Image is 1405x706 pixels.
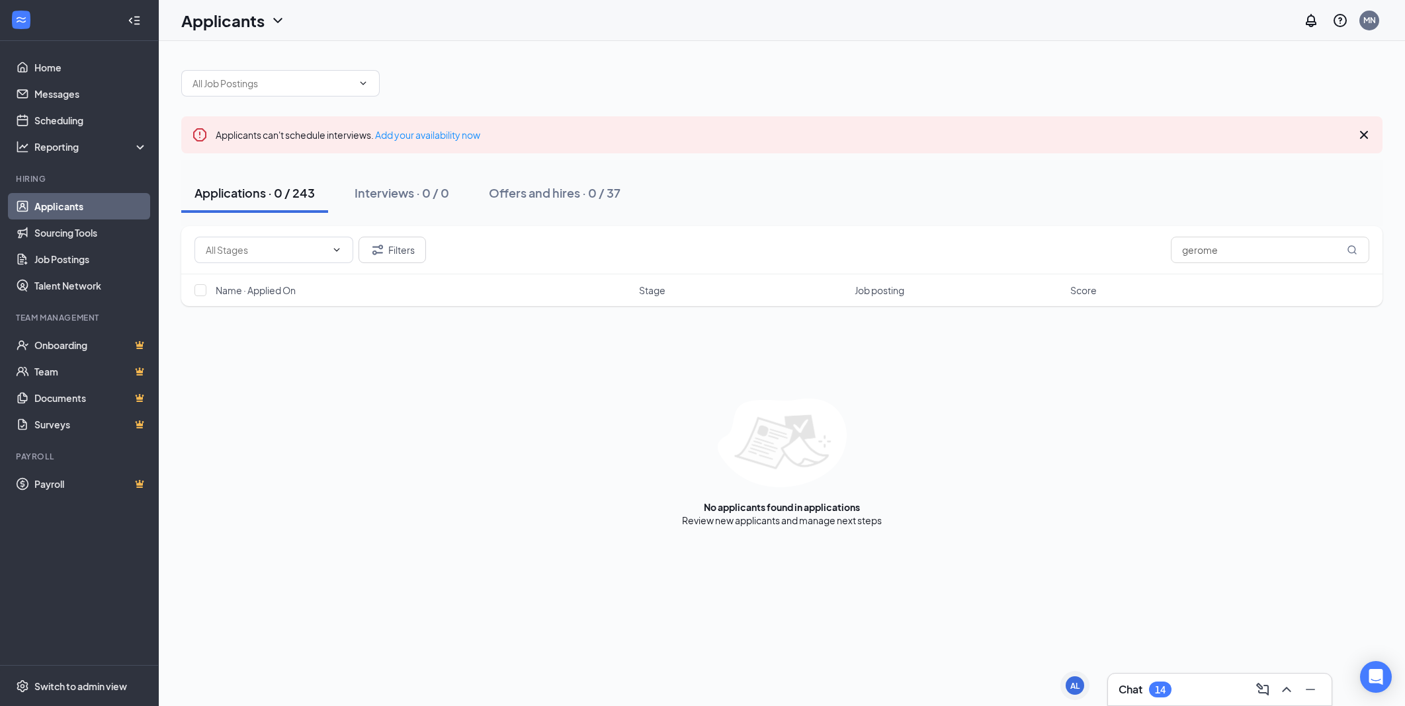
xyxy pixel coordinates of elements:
a: PayrollCrown [34,471,148,497]
input: All Job Postings [192,76,353,91]
button: ChevronUp [1276,679,1297,700]
svg: Minimize [1302,682,1318,697]
svg: Notifications [1303,13,1319,28]
svg: MagnifyingGlass [1347,245,1357,255]
span: Applicants can't schedule interviews. [216,129,480,141]
span: Score [1070,284,1097,297]
div: No applicants found in applications [704,500,860,514]
div: Applications · 0 / 243 [194,184,315,201]
svg: ChevronUp [1279,682,1295,697]
svg: Collapse [128,14,141,27]
a: Talent Network [34,272,148,299]
a: Sourcing Tools [34,219,148,246]
div: Review new applicants and manage next steps [682,514,882,527]
a: TeamCrown [34,358,148,385]
button: Minimize [1300,679,1321,700]
div: Offers and hires · 0 / 37 [489,184,620,201]
div: MN [1363,15,1376,26]
svg: ChevronDown [331,245,342,255]
div: Open Intercom Messenger [1360,661,1392,693]
a: Job Postings [34,246,148,272]
svg: Error [192,127,208,143]
a: OnboardingCrown [34,332,148,358]
a: SurveysCrown [34,411,148,438]
a: Messages [34,81,148,107]
a: Home [34,54,148,81]
div: Team Management [16,312,145,323]
svg: Filter [370,242,386,258]
svg: ChevronDown [270,13,286,28]
a: Add your availability now [375,129,480,141]
span: Name · Applied On [216,284,296,297]
div: 14 [1155,684,1166,695]
button: ComposeMessage [1252,679,1273,700]
img: empty-state [718,399,847,487]
svg: ComposeMessage [1255,682,1271,697]
svg: Settings [16,680,29,693]
div: Reporting [34,140,148,153]
h1: Applicants [181,9,265,32]
div: Payroll [16,451,145,462]
input: All Stages [206,243,326,257]
svg: QuestionInfo [1332,13,1348,28]
a: Applicants [34,193,148,219]
h3: Chat [1119,682,1142,697]
svg: WorkstreamLogo [15,13,28,26]
svg: Cross [1356,127,1372,143]
div: Switch to admin view [34,680,127,693]
input: Search in applications [1171,237,1369,263]
svg: ChevronDown [358,78,368,89]
a: DocumentsCrown [34,385,148,411]
div: Interviews · 0 / 0 [355,184,449,201]
div: AL [1070,680,1080,691]
span: Stage [639,284,665,297]
button: Filter Filters [359,237,426,263]
a: Scheduling [34,107,148,134]
div: Hiring [16,173,145,184]
svg: Analysis [16,140,29,153]
span: Job posting [855,284,904,297]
